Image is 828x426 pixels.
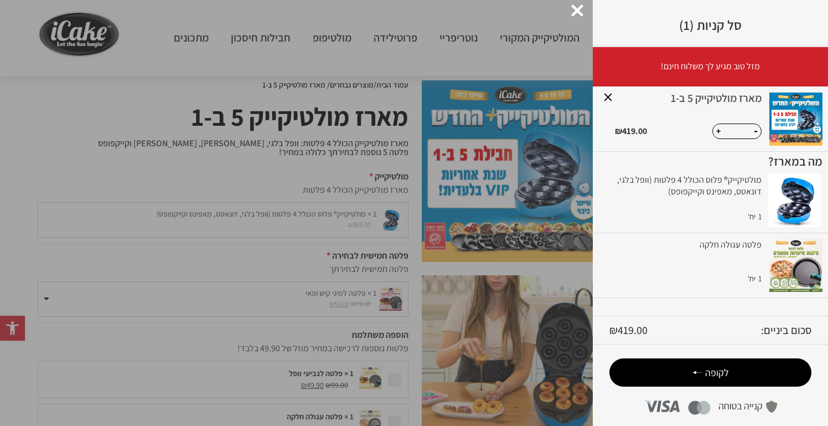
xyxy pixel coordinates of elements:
img: mastercard-logo.png [688,401,711,415]
span: לקופה [705,366,729,379]
div: 1 [689,265,762,292]
span: ₪ [615,125,622,137]
button: - [750,124,761,136]
p: מזל טוב מגיע לך משלוח חינם! [661,60,760,73]
a: מארז מולטיקייק 5 ב-1 [615,93,762,104]
a: Remove this item [598,87,618,106]
img: visa-logo.png [644,401,680,412]
bdi: 419.00 [615,125,647,137]
h3: סל קניות (1) [609,17,811,34]
div: פלטה עגולה חלקה [615,239,762,265]
span: ₪ [609,323,618,337]
img: safe-purchase-logo.png [719,401,777,413]
strong: סכום ביניים: [761,322,811,338]
a: לקופה [609,358,811,387]
button: + [713,124,724,138]
div: 1 [689,206,762,227]
bdi: 419.00 [609,323,648,337]
div: מולטיקייק® פלוס הכולל 4 פלטות (וופל בלגי, דונאטס, מאפינס וקייקפופס) [615,174,762,207]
